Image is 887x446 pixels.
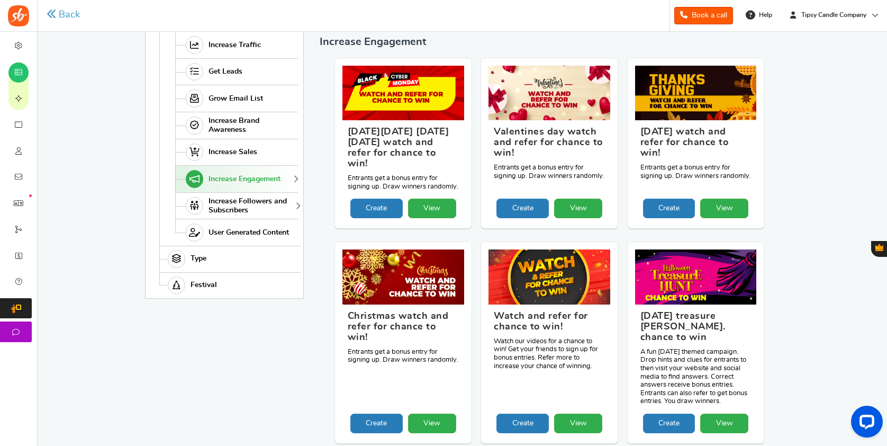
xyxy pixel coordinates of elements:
[191,254,206,263] span: Type
[342,120,464,199] figcaption: Entrants get a bonus entry for signing up. Draw winners randomly.
[350,199,403,218] a: Create
[175,112,298,139] a: Increase Brand Awareness
[494,311,605,337] h3: Watch and refer for chance to win!
[496,199,549,218] a: Create
[635,305,757,414] figcaption: A fun [DATE] themed campaign. Drop hints and clues for entrants to then visit your website and so...
[756,11,772,20] span: Help
[643,414,695,433] a: Create
[342,305,464,414] figcaption: Entrants get a bonus entry for signing up. Draw winners randomly.
[797,11,871,20] span: Tipsy Candle Company
[8,5,29,26] img: Social Boost
[175,219,298,246] a: User Generated Content
[209,41,261,50] span: Increase Traffic
[209,175,280,184] span: Increase Engagement
[635,120,757,199] figcaption: Entrants get a bonus entry for signing up. Draw winners randomly.
[29,194,32,197] em: New
[408,199,456,218] a: View
[191,281,217,290] span: Festival
[175,58,298,85] a: Get Leads
[209,117,295,135] span: Increase Brand Awareness
[488,120,610,199] figcaption: Entrants get a bonus entry for signing up. Draw winners randomly.
[175,31,298,58] a: Increase Traffic
[209,67,242,76] span: Get Leads
[875,244,883,251] span: Gratisfaction
[209,197,295,215] span: Increase Followers and Subscribers
[320,37,426,47] span: Increase Engagement
[700,414,748,433] a: View
[843,402,887,446] iframe: LiveChat chat widget
[871,241,887,257] button: Gratisfaction
[348,127,459,174] h3: [DATE][DATE] [DATE][DATE] watch and refer for chance to win!
[350,414,403,433] a: Create
[496,414,549,433] a: Create
[209,94,263,103] span: Grow Email List
[640,127,752,164] h3: [DATE] watch and refer for chance to win!
[159,246,298,272] a: Type
[159,272,298,299] a: Festival
[488,305,610,414] figcaption: Watch our videos for a chance to win! Get your friends to sign up for bonus entries. Refer more t...
[494,127,605,164] h3: Valentines day watch and refer for chance to win!
[209,228,289,237] span: User Generated Content
[47,8,80,22] a: Back
[175,85,298,112] a: Grow Email List
[554,414,602,433] a: View
[640,311,752,348] h3: [DATE] treasure [PERSON_NAME]. chance to win
[175,192,298,219] a: Increase Followers and Subscribers
[674,7,733,24] a: Book a call
[175,165,298,192] a: Increase Engagement
[554,199,602,218] a: View
[408,414,456,433] a: View
[209,148,257,157] span: Increase Sales
[175,139,298,166] a: Increase Sales
[348,311,459,348] h3: Christmas watch and refer for chance to win!
[643,199,695,218] a: Create
[741,6,777,23] a: Help
[700,199,748,218] a: View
